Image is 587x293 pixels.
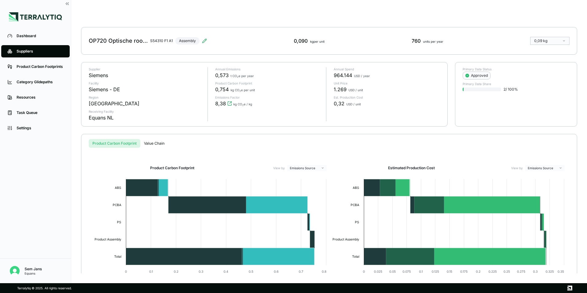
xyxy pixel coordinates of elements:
div: 0,090 [294,37,325,45]
div: Siemens [89,72,108,79]
sub: 2 [242,104,244,107]
p: Emissions Factor [215,96,321,99]
svg: View audit trail [227,101,232,106]
button: Value Chain [140,139,168,148]
text: 0 [125,270,127,273]
p: Est. Production Cost [334,96,440,99]
span: 964.144 [334,72,352,79]
button: 0,09 kg [530,37,570,45]
div: S54310 F1 A1 [150,38,173,43]
text: ABS [115,186,121,189]
span: 1.269 [334,86,347,93]
text: PCBA [351,203,359,207]
span: kg per unit [310,40,325,43]
p: Primary Data Share [463,82,570,86]
text: 0.5 [249,270,253,273]
text: Total [114,255,121,258]
text: 0.225 [488,270,497,273]
span: 0,754 [215,86,229,93]
div: Siemens - DE [89,86,120,93]
div: Dashboard [17,33,64,38]
div: Sem Jans [25,267,42,272]
text: 0.075 [402,270,411,273]
sub: 2 [237,76,239,78]
text: PS [355,220,359,224]
p: Product Carbon Footprint [215,81,321,85]
span: USD / unit [348,88,363,92]
text: 0.2 [174,270,178,273]
text: 0.325 [546,270,554,273]
text: 0 [363,270,365,273]
text: 0.6 [274,270,278,273]
div: Resources [17,95,64,100]
button: Approved [463,72,491,80]
button: Product Carbon Footprint [89,139,140,148]
span: 8,38 [215,100,226,107]
button: Emissions Source [525,165,565,171]
img: Sem Jans [10,266,20,276]
div: Category Glidepaths [17,80,64,84]
p: Supplier [89,67,203,71]
p: Unit Price [334,81,440,85]
text: 0.3 [533,270,538,273]
text: 0.125 [432,270,439,273]
div: Settings [17,126,64,131]
div: Task Queue [17,110,64,115]
p: Primary Data Status [463,67,570,71]
span: 0,32 [334,100,344,107]
text: 0.3 [199,270,203,273]
label: View by [511,166,523,170]
label: View by [273,166,285,170]
button: Open user button [7,264,22,278]
text: ABS [353,186,359,189]
sub: 2 [239,90,241,92]
text: 0.8 [322,270,326,273]
text: Product Assembly [332,237,359,241]
span: kg CO e per unit [231,88,255,92]
div: Equans NL [89,114,114,121]
p: Annual Emissions [215,67,321,71]
text: 0.175 [460,270,468,273]
text: 0.15 [447,270,452,273]
span: kg CO e / kg [233,102,252,106]
text: PS [117,220,121,224]
div: Approved [465,73,488,78]
div: Product Carbon Footprints [17,64,64,69]
span: USD / year [354,74,370,78]
text: Product Assembly [95,237,121,241]
text: 0.05 [389,270,396,273]
button: Emissions Source [287,165,327,171]
span: USD / unit [346,102,361,106]
text: 0.275 [517,270,525,273]
span: units per year [423,40,443,43]
text: Total [352,255,359,258]
p: Receiving Facility [89,110,203,113]
text: 0.2 [476,270,480,273]
p: Annual Spend [334,67,440,71]
text: 0.7 [299,270,303,273]
span: t CO e per year [231,74,254,78]
text: 0.1 [149,270,153,273]
div: 760 [412,37,443,45]
text: 0.4 [224,270,228,273]
h2: Estimated Production Cost [388,166,435,170]
span: 0,573 [215,72,229,79]
text: PCBA [113,203,121,207]
text: 0.1 [419,270,423,273]
span: 2 / 100 % [503,87,518,92]
div: [GEOGRAPHIC_DATA] [89,100,139,107]
img: Logo [9,12,62,21]
p: Region [89,96,203,99]
div: OP720 Optische rookmelder [89,37,148,45]
text: 0.025 [374,270,382,273]
div: s [89,139,570,148]
text: 0.35 [558,270,564,273]
text: 0.25 [503,270,510,273]
h2: Product Carbon Footprint [150,166,194,170]
div: Suppliers [17,49,64,54]
div: Equans [25,272,42,275]
p: Facility [89,81,203,85]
